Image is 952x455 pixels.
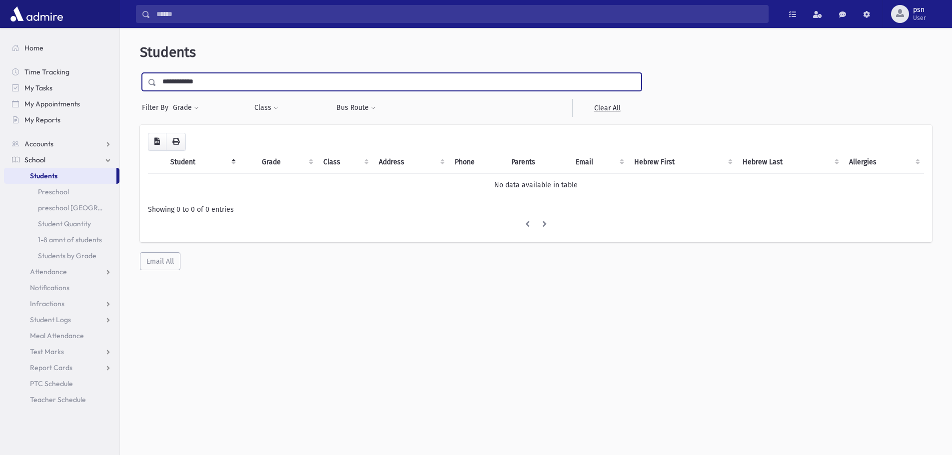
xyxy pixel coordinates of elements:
[4,232,119,248] a: 1-8 amnt of students
[30,171,57,180] span: Students
[30,379,73,388] span: PTC Schedule
[4,80,119,96] a: My Tasks
[737,151,844,174] th: Hebrew Last: activate to sort column ascending
[30,299,64,308] span: Infractions
[148,173,924,196] td: No data available in table
[4,280,119,296] a: Notifications
[4,248,119,264] a: Students by Grade
[24,155,45,164] span: School
[24,43,43,52] span: Home
[30,347,64,356] span: Test Marks
[4,152,119,168] a: School
[30,283,69,292] span: Notifications
[8,4,65,24] img: AdmirePro
[166,133,186,151] button: Print
[4,40,119,56] a: Home
[140,252,180,270] button: Email All
[913,6,926,14] span: psn
[24,83,52,92] span: My Tasks
[4,344,119,360] a: Test Marks
[30,331,84,340] span: Meal Attendance
[256,151,317,174] th: Grade: activate to sort column ascending
[30,363,72,372] span: Report Cards
[843,151,924,174] th: Allergies: activate to sort column ascending
[30,395,86,404] span: Teacher Schedule
[24,67,69,76] span: Time Tracking
[4,296,119,312] a: Infractions
[572,99,642,117] a: Clear All
[30,267,67,276] span: Attendance
[4,136,119,152] a: Accounts
[449,151,505,174] th: Phone
[148,133,166,151] button: CSV
[4,96,119,112] a: My Appointments
[4,184,119,200] a: Preschool
[24,99,80,108] span: My Appointments
[505,151,570,174] th: Parents
[148,204,924,215] div: Showing 0 to 0 of 0 entries
[164,151,240,174] th: Student: activate to sort column descending
[4,328,119,344] a: Meal Attendance
[140,44,196,60] span: Students
[4,168,116,184] a: Students
[24,115,60,124] span: My Reports
[24,139,53,148] span: Accounts
[172,99,199,117] button: Grade
[4,216,119,232] a: Student Quantity
[317,151,373,174] th: Class: activate to sort column ascending
[4,312,119,328] a: Student Logs
[373,151,449,174] th: Address: activate to sort column ascending
[30,315,71,324] span: Student Logs
[570,151,628,174] th: Email: activate to sort column ascending
[4,264,119,280] a: Attendance
[254,99,279,117] button: Class
[4,112,119,128] a: My Reports
[336,99,376,117] button: Bus Route
[142,102,172,113] span: Filter By
[4,392,119,408] a: Teacher Schedule
[4,376,119,392] a: PTC Schedule
[150,5,768,23] input: Search
[913,14,926,22] span: User
[4,360,119,376] a: Report Cards
[628,151,736,174] th: Hebrew First: activate to sort column ascending
[4,64,119,80] a: Time Tracking
[4,200,119,216] a: preschool [GEOGRAPHIC_DATA]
